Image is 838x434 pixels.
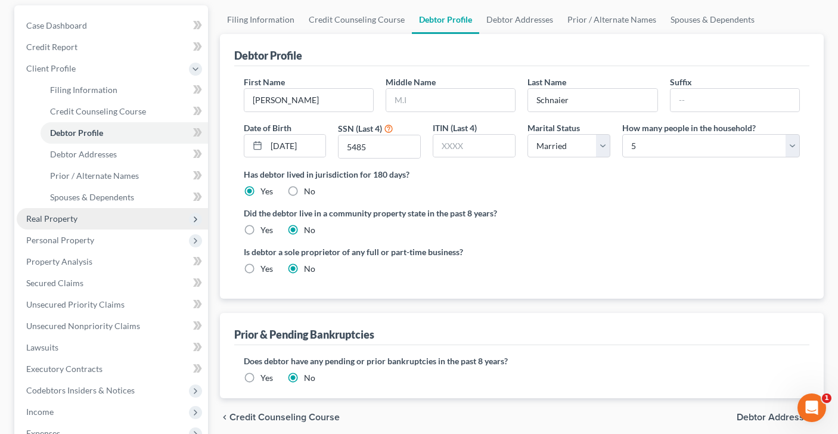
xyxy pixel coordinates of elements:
[244,246,516,258] label: Is debtor a sole proprietor of any full or part-time business?
[50,192,134,202] span: Spouses & Dependents
[26,342,58,352] span: Lawsuits
[17,294,208,315] a: Unsecured Priority Claims
[302,5,412,34] a: Credit Counseling Course
[304,185,315,197] label: No
[234,48,302,63] div: Debtor Profile
[17,337,208,358] a: Lawsuits
[244,168,800,181] label: Has debtor lived in jurisdiction for 180 days?
[41,79,208,101] a: Filing Information
[797,393,826,422] iframe: Intercom live chat
[527,76,566,88] label: Last Name
[26,364,103,374] span: Executory Contracts
[260,263,273,275] label: Yes
[386,89,515,111] input: M.I
[26,385,135,395] span: Codebtors Insiders & Notices
[220,413,229,422] i: chevron_left
[560,5,663,34] a: Prior / Alternate Names
[17,15,208,36] a: Case Dashboard
[26,278,83,288] span: Secured Claims
[304,224,315,236] label: No
[26,235,94,245] span: Personal Property
[220,413,340,422] button: chevron_left Credit Counseling Course
[260,372,273,384] label: Yes
[433,122,477,134] label: ITIN (Last 4)
[412,5,479,34] a: Debtor Profile
[737,413,814,422] span: Debtor Addresses
[234,327,374,342] div: Prior & Pending Bankruptcies
[41,187,208,208] a: Spouses & Dependents
[338,122,382,135] label: SSN (Last 4)
[304,372,315,384] label: No
[244,76,285,88] label: First Name
[26,63,76,73] span: Client Profile
[26,42,77,52] span: Credit Report
[663,5,762,34] a: Spouses & Dependents
[41,165,208,187] a: Prior / Alternate Names
[260,224,273,236] label: Yes
[26,407,54,417] span: Income
[433,135,515,157] input: XXXX
[260,185,273,197] label: Yes
[50,85,117,95] span: Filing Information
[17,315,208,337] a: Unsecured Nonpriority Claims
[737,413,824,422] button: Debtor Addresses chevron_right
[41,101,208,122] a: Credit Counseling Course
[244,355,800,367] label: Does debtor have any pending or prior bankruptcies in the past 8 years?
[26,213,77,224] span: Real Property
[244,122,291,134] label: Date of Birth
[386,76,436,88] label: Middle Name
[50,128,103,138] span: Debtor Profile
[622,122,756,134] label: How many people in the household?
[17,358,208,380] a: Executory Contracts
[527,122,580,134] label: Marital Status
[17,272,208,294] a: Secured Claims
[304,263,315,275] label: No
[229,413,340,422] span: Credit Counseling Course
[670,76,692,88] label: Suffix
[339,135,420,158] input: XXXX
[26,321,140,331] span: Unsecured Nonpriority Claims
[822,393,831,403] span: 1
[50,149,117,159] span: Debtor Addresses
[528,89,657,111] input: --
[17,36,208,58] a: Credit Report
[26,256,92,266] span: Property Analysis
[671,89,799,111] input: --
[26,20,87,30] span: Case Dashboard
[244,207,800,219] label: Did the debtor live in a community property state in the past 8 years?
[50,170,139,181] span: Prior / Alternate Names
[26,299,125,309] span: Unsecured Priority Claims
[220,5,302,34] a: Filing Information
[479,5,560,34] a: Debtor Addresses
[17,251,208,272] a: Property Analysis
[41,122,208,144] a: Debtor Profile
[50,106,146,116] span: Credit Counseling Course
[266,135,326,157] input: MM/DD/YYYY
[244,89,373,111] input: --
[41,144,208,165] a: Debtor Addresses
